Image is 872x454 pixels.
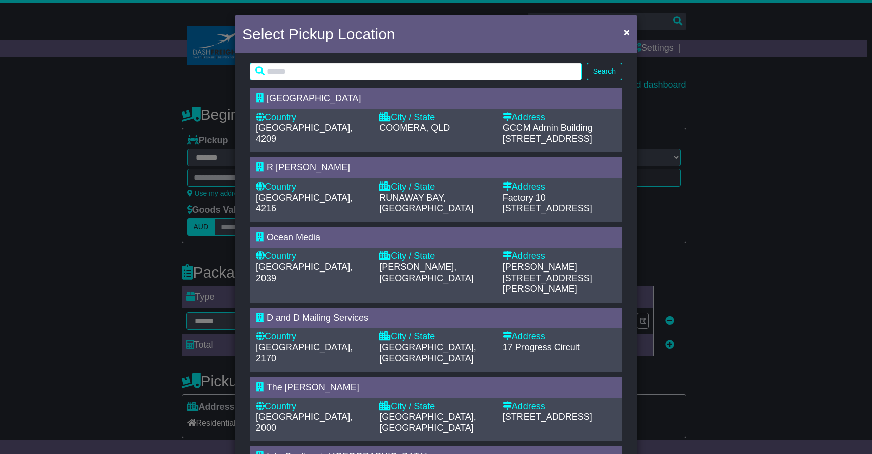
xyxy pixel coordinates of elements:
div: Country [256,112,369,123]
span: Factory 10 [503,193,546,203]
span: [GEOGRAPHIC_DATA] [267,93,361,103]
span: GCCM Admin Building [503,123,593,133]
span: 17 Progress Circuit [503,342,580,352]
div: City / State [379,181,492,193]
span: [STREET_ADDRESS] [503,203,592,213]
span: [GEOGRAPHIC_DATA], 2000 [256,412,353,433]
span: D and D Mailing Services [267,313,368,323]
span: [GEOGRAPHIC_DATA], 2039 [256,262,353,283]
span: RUNAWAY BAY, [GEOGRAPHIC_DATA] [379,193,473,214]
span: [STREET_ADDRESS] [503,134,592,144]
h4: Select Pickup Location [242,23,395,45]
div: Country [256,181,369,193]
div: City / State [379,331,492,342]
span: [GEOGRAPHIC_DATA], [GEOGRAPHIC_DATA] [379,412,476,433]
div: Address [503,181,616,193]
div: City / State [379,251,492,262]
span: [PERSON_NAME] [STREET_ADDRESS][PERSON_NAME] [503,262,592,294]
div: Country [256,251,369,262]
span: [PERSON_NAME], [GEOGRAPHIC_DATA] [379,262,473,283]
div: Address [503,112,616,123]
span: [STREET_ADDRESS] [503,412,592,422]
div: Address [503,251,616,262]
div: Address [503,401,616,412]
span: [GEOGRAPHIC_DATA], [GEOGRAPHIC_DATA] [379,342,476,364]
button: Search [587,63,622,80]
span: × [624,26,630,38]
div: Country [256,331,369,342]
div: Address [503,331,616,342]
div: City / State [379,112,492,123]
span: COOMERA, QLD [379,123,450,133]
span: Ocean Media [267,232,320,242]
div: City / State [379,401,492,412]
span: R [PERSON_NAME] [267,162,350,172]
span: The [PERSON_NAME] [267,382,359,392]
button: Close [619,22,635,42]
span: [GEOGRAPHIC_DATA], 4216 [256,193,353,214]
span: [GEOGRAPHIC_DATA], 4209 [256,123,353,144]
span: [GEOGRAPHIC_DATA], 2170 [256,342,353,364]
div: Country [256,401,369,412]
